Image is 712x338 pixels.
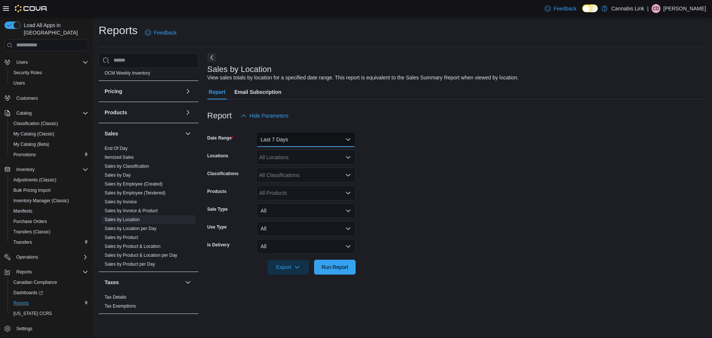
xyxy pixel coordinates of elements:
button: Inventory [13,165,37,174]
span: Dashboards [13,290,43,296]
button: Purchase Orders [7,216,91,227]
label: Classifications [207,171,239,177]
div: Charlie Draper [652,4,660,13]
a: Transfers [10,238,35,247]
span: Canadian Compliance [13,279,57,285]
button: Pricing [184,87,192,96]
span: Sales by Day [105,172,131,178]
span: My Catalog (Classic) [13,131,55,137]
label: Use Type [207,224,227,230]
span: Adjustments (Classic) [10,175,88,184]
p: Cannabis Link [611,4,644,13]
button: [US_STATE] CCRS [7,308,91,319]
button: Reports [13,268,35,276]
button: My Catalog (Beta) [7,139,91,150]
a: End Of Day [105,146,128,151]
a: Reports [10,299,32,308]
span: End Of Day [105,145,128,151]
a: Transfers (Classic) [10,227,53,236]
span: Security Roles [13,70,42,76]
span: Reports [13,300,29,306]
button: Open list of options [345,172,351,178]
span: Transfers [13,239,32,245]
button: Customers [1,93,91,104]
a: Sales by Invoice [105,199,137,204]
span: Itemized Sales [105,154,134,160]
span: Promotions [13,152,36,158]
button: Users [13,58,31,67]
a: Canadian Compliance [10,278,60,287]
span: Sales by Product per Day [105,261,155,267]
a: Bulk Pricing Import [10,186,54,195]
a: [US_STATE] CCRS [10,309,55,318]
button: Settings [1,323,91,334]
button: Manifests [7,206,91,216]
button: My Catalog (Classic) [7,129,91,139]
button: Reports [7,298,91,308]
label: Locations [207,153,228,159]
button: Adjustments (Classic) [7,175,91,185]
button: All [256,221,356,236]
button: Taxes [105,279,182,286]
button: Users [1,57,91,68]
span: My Catalog (Classic) [10,129,88,138]
h3: Taxes [105,279,119,286]
a: OCM Weekly Inventory [105,70,150,76]
a: Dashboards [10,288,46,297]
a: My Catalog (Beta) [10,140,52,149]
button: Products [105,109,182,116]
span: Sales by Invoice & Product [105,208,158,214]
span: Purchase Orders [13,219,47,224]
h3: Pricing [105,88,122,95]
span: Users [10,79,88,88]
label: Sale Type [207,206,228,212]
span: Feedback [554,5,576,12]
a: Sales by Invoice & Product [105,208,158,213]
p: | [647,4,649,13]
button: Products [184,108,192,117]
button: Transfers [7,237,91,247]
a: Sales by Day [105,173,131,178]
span: Tax Details [105,294,126,300]
button: Bulk Pricing Import [7,185,91,196]
span: Transfers (Classic) [10,227,88,236]
span: Load All Apps in [GEOGRAPHIC_DATA] [21,22,88,36]
a: Sales by Classification [105,164,149,169]
a: Feedback [142,25,179,40]
span: Classification (Classic) [10,119,88,128]
button: Reports [1,267,91,277]
button: Inventory [1,164,91,175]
label: Is Delivery [207,242,230,248]
span: Dashboards [10,288,88,297]
a: My Catalog (Classic) [10,129,57,138]
a: Sales by Product [105,235,138,240]
span: Transfers (Classic) [13,229,50,235]
a: Sales by Employee (Created) [105,181,163,187]
h3: Products [105,109,127,116]
a: Purchase Orders [10,217,50,226]
a: Feedback [542,1,579,16]
a: Sales by Employee (Tendered) [105,190,165,196]
button: Hide Parameters [238,108,291,123]
button: All [256,203,356,218]
button: Open list of options [345,154,351,160]
span: Transfers [10,238,88,247]
span: [US_STATE] CCRS [13,311,52,316]
span: Inventory [16,167,34,173]
span: Manifests [13,208,32,214]
span: Users [13,58,88,67]
span: Feedback [154,29,177,36]
button: Pricing [105,88,182,95]
button: Sales [184,129,192,138]
a: Sales by Product & Location per Day [105,253,177,258]
a: Promotions [10,150,39,159]
a: Sales by Location per Day [105,226,156,231]
span: Canadian Compliance [10,278,88,287]
span: Sales by Product & Location [105,243,161,249]
p: [PERSON_NAME] [663,4,706,13]
a: Dashboards [7,288,91,298]
span: Manifests [10,207,88,216]
a: Itemized Sales [105,155,134,160]
a: Settings [13,324,35,333]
